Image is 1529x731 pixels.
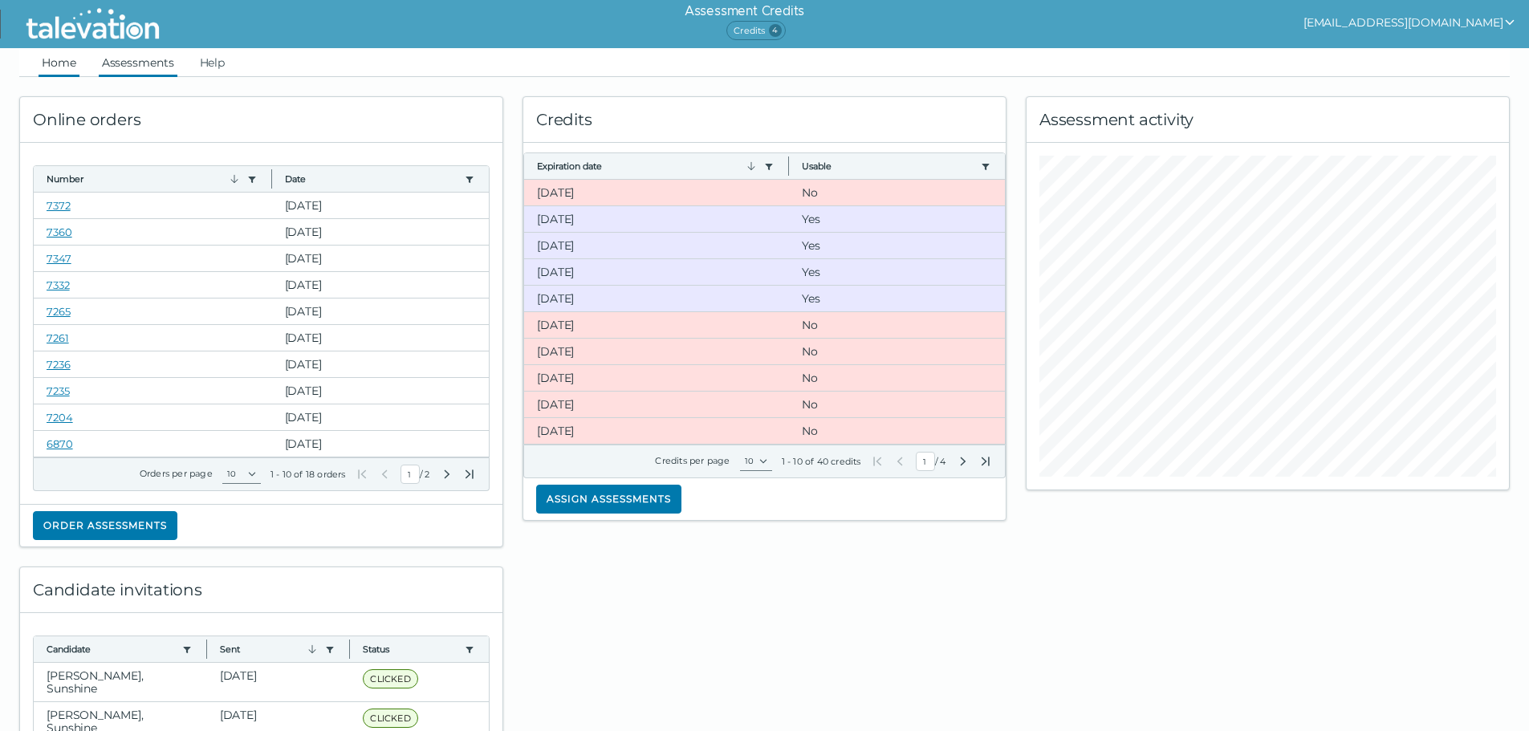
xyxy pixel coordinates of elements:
[916,452,935,471] input: Current Page
[47,305,71,318] a: 7265
[19,4,166,44] img: Talevation_Logo_Transparent_white.png
[524,286,789,311] clr-dg-cell: [DATE]
[537,160,758,173] button: Expiration date
[197,48,229,77] a: Help
[789,206,1005,232] clr-dg-cell: Yes
[47,278,70,291] a: 7332
[272,431,490,457] clr-dg-cell: [DATE]
[363,669,417,688] span: CLICKED
[356,468,368,481] button: First Page
[34,663,207,701] clr-dg-cell: [PERSON_NAME], Sunshine
[47,643,176,656] button: Candidate
[524,180,789,205] clr-dg-cell: [DATE]
[685,2,804,21] h6: Assessment Credits
[266,161,277,196] button: Column resize handle
[726,21,785,40] span: Credits
[272,219,490,245] clr-dg-cell: [DATE]
[1027,97,1509,143] div: Assessment activity
[524,233,789,258] clr-dg-cell: [DATE]
[441,468,453,481] button: Next Page
[272,193,490,218] clr-dg-cell: [DATE]
[802,160,974,173] button: Usable
[363,709,417,728] span: CLICKED
[463,468,476,481] button: Last Page
[272,404,490,430] clr-dg-cell: [DATE]
[423,468,431,481] span: Total Pages
[524,339,789,364] clr-dg-cell: [DATE]
[524,312,789,338] clr-dg-cell: [DATE]
[957,455,970,468] button: Next Page
[47,437,73,450] a: 6870
[20,97,502,143] div: Online orders
[789,392,1005,417] clr-dg-cell: No
[523,97,1006,143] div: Credits
[524,206,789,232] clr-dg-cell: [DATE]
[270,468,346,481] div: 1 - 10 of 18 orders
[220,643,319,656] button: Sent
[47,173,241,185] button: Number
[47,411,73,424] a: 7204
[140,468,213,479] label: Orders per page
[893,455,906,468] button: Previous Page
[272,325,490,351] clr-dg-cell: [DATE]
[655,455,730,466] label: Credits per page
[285,173,459,185] button: Date
[33,511,177,540] button: Order assessments
[272,298,490,324] clr-dg-cell: [DATE]
[782,455,861,468] div: 1 - 10 of 40 credits
[201,632,212,666] button: Column resize handle
[272,246,490,271] clr-dg-cell: [DATE]
[47,384,70,397] a: 7235
[938,455,947,468] span: Total Pages
[789,259,1005,285] clr-dg-cell: Yes
[536,485,681,514] button: Assign assessments
[1303,13,1516,32] button: show user actions
[524,259,789,285] clr-dg-cell: [DATE]
[524,418,789,444] clr-dg-cell: [DATE]
[979,455,992,468] button: Last Page
[789,418,1005,444] clr-dg-cell: No
[789,233,1005,258] clr-dg-cell: Yes
[363,643,458,656] button: Status
[47,225,72,238] a: 7360
[783,148,794,183] button: Column resize handle
[789,286,1005,311] clr-dg-cell: Yes
[344,632,355,666] button: Column resize handle
[47,199,71,212] a: 7372
[39,48,79,77] a: Home
[356,465,476,484] div: /
[871,452,992,471] div: /
[272,351,490,377] clr-dg-cell: [DATE]
[789,180,1005,205] clr-dg-cell: No
[789,312,1005,338] clr-dg-cell: No
[47,331,69,344] a: 7261
[769,24,782,37] span: 4
[47,358,71,371] a: 7236
[524,392,789,417] clr-dg-cell: [DATE]
[871,455,884,468] button: First Page
[401,465,420,484] input: Current Page
[272,378,490,404] clr-dg-cell: [DATE]
[47,252,71,265] a: 7347
[378,468,391,481] button: Previous Page
[789,365,1005,391] clr-dg-cell: No
[789,339,1005,364] clr-dg-cell: No
[272,272,490,298] clr-dg-cell: [DATE]
[20,567,502,613] div: Candidate invitations
[524,365,789,391] clr-dg-cell: [DATE]
[99,48,177,77] a: Assessments
[207,663,351,701] clr-dg-cell: [DATE]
